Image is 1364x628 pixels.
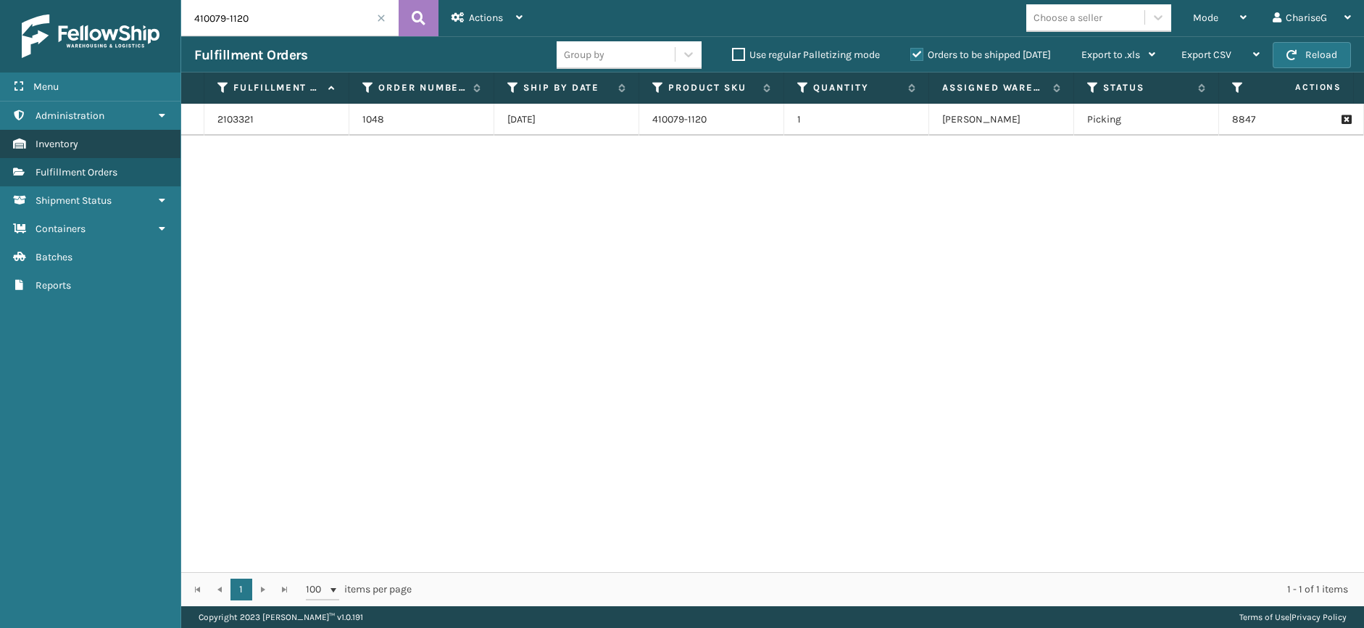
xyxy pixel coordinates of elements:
[784,104,929,136] td: 1
[668,81,756,94] label: Product SKU
[194,46,307,64] h3: Fulfillment Orders
[306,579,412,600] span: items per page
[494,104,639,136] td: [DATE]
[36,110,104,122] span: Administration
[1239,612,1289,622] a: Terms of Use
[1249,75,1350,99] span: Actions
[36,223,86,235] span: Containers
[732,49,880,61] label: Use regular Palletizing mode
[1342,115,1350,125] i: Request to Be Cancelled
[652,113,707,125] a: 410079-1120
[1181,49,1231,61] span: Export CSV
[1034,10,1102,25] div: Choose a seller
[349,104,494,136] td: 1048
[36,166,117,178] span: Fulfillment Orders
[230,579,252,600] a: 1
[813,81,901,94] label: Quantity
[432,582,1348,597] div: 1 - 1 of 1 items
[217,112,254,127] a: 2103321
[1232,113,1298,125] a: 884722011495
[36,138,78,150] span: Inventory
[378,81,466,94] label: Order Number
[306,582,328,597] span: 100
[22,15,159,58] img: logo
[1074,104,1219,136] td: Picking
[199,606,363,628] p: Copyright 2023 [PERSON_NAME]™ v 1.0.191
[36,279,71,292] span: Reports
[1081,49,1140,61] span: Export to .xls
[1103,81,1191,94] label: Status
[564,47,604,62] div: Group by
[469,12,503,24] span: Actions
[233,81,321,94] label: Fulfillment Order Id
[1273,42,1351,68] button: Reload
[33,80,59,93] span: Menu
[1239,606,1347,628] div: |
[942,81,1046,94] label: Assigned Warehouse
[910,49,1051,61] label: Orders to be shipped [DATE]
[523,81,611,94] label: Ship By Date
[929,104,1074,136] td: [PERSON_NAME]
[36,194,112,207] span: Shipment Status
[36,251,72,263] span: Batches
[1193,12,1218,24] span: Mode
[1292,612,1347,622] a: Privacy Policy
